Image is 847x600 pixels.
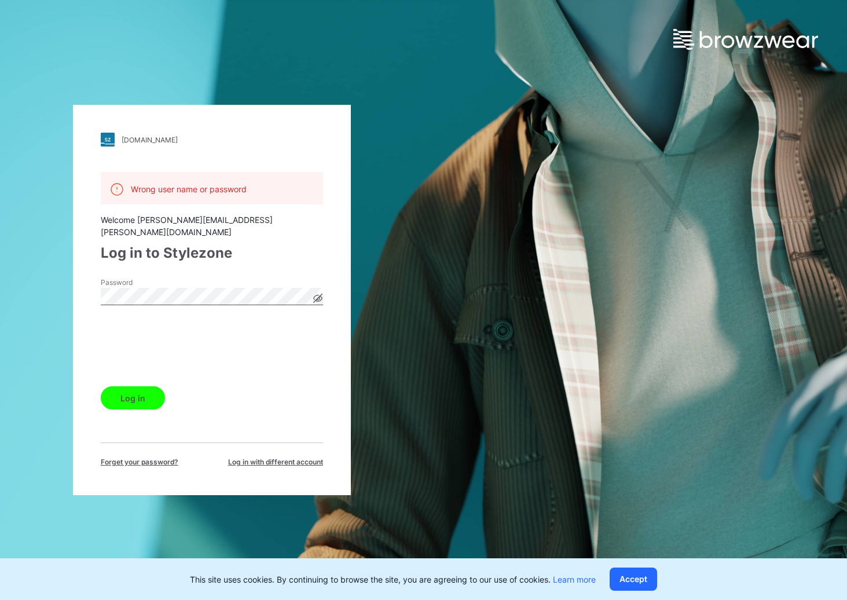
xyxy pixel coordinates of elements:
div: Log in to Stylezone [101,243,323,264]
button: Log in [101,386,165,409]
span: Log in with different account [228,457,323,467]
button: Accept [610,568,657,591]
a: Learn more [553,575,596,584]
iframe: reCAPTCHA [101,323,277,368]
div: Welcome [PERSON_NAME][EMAIL_ADDRESS][PERSON_NAME][DOMAIN_NAME] [101,214,323,238]
span: Forget your password? [101,457,178,467]
p: Wrong user name or password [131,183,247,195]
a: [DOMAIN_NAME] [101,133,323,147]
img: alert.76a3ded3c87c6ed799a365e1fca291d4.svg [110,182,124,196]
img: browzwear-logo.e42bd6dac1945053ebaf764b6aa21510.svg [673,29,818,50]
p: This site uses cookies. By continuing to browse the site, you are agreeing to our use of cookies. [190,573,596,586]
label: Password [101,277,182,288]
img: stylezone-logo.562084cfcfab977791bfbf7441f1a819.svg [101,133,115,147]
div: [DOMAIN_NAME] [122,136,178,144]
